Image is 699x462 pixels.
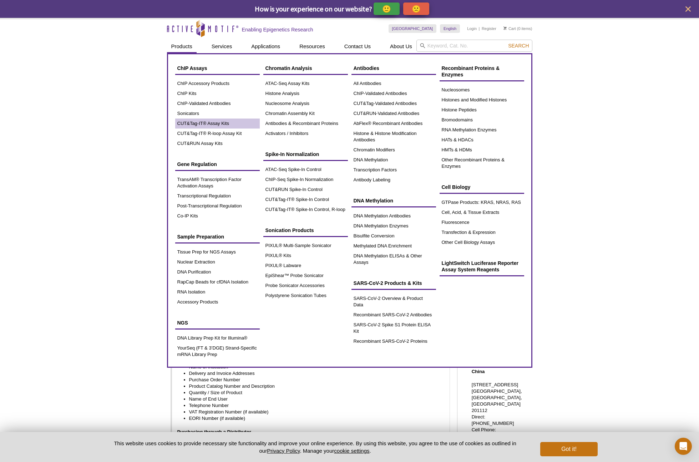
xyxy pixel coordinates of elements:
a: Methylated DNA Enrichment [351,241,436,251]
a: CUT&Tag-IT® Assay Kits [175,119,260,129]
h2: Enabling Epigenetics Research [242,26,313,33]
a: Recombinant SARS-CoV-2 Proteins [351,336,436,346]
span: NGS [177,320,188,326]
a: LightSwitch Luciferase Reporter Assay System Reagents [440,256,524,276]
a: Nuclear Extraction [175,257,260,267]
span: SARS-CoV-2 Products & Kits [354,280,422,286]
a: DNA Purification [175,267,260,277]
a: Histone & Histone Modification Antibodies [351,129,436,145]
a: Bromodomains [440,115,524,125]
a: Histones and Modified Histones [440,95,524,105]
li: Name of End User [189,396,437,402]
a: HMTs & HDMs [440,145,524,155]
p: This website uses cookies to provide necessary site functionality and improve your online experie... [102,440,529,455]
span: Antibodies [354,65,379,71]
a: Contact Us [340,40,375,53]
a: Cart [503,26,516,31]
a: Co-IP Kits [175,211,260,221]
span: Spike-In Normalization [265,151,319,157]
li: Telephone Number [189,402,437,409]
a: Resources [295,40,329,53]
span: Sonication Products [265,227,314,233]
a: ChIP Assays [175,61,260,75]
a: CUT&Tag-IT® R-loop Assay Kit [175,129,260,139]
p: [STREET_ADDRESS] [GEOGRAPHIC_DATA], [GEOGRAPHIC_DATA], [GEOGRAPHIC_DATA] 201112 Direct: [PHONE_NU... [472,382,529,452]
a: Activators / Inhibitors [263,129,348,139]
a: CUT&RUN Assay Kits [175,139,260,149]
a: About Us [386,40,416,53]
a: ChIP Kits [175,89,260,99]
a: Transcriptional Regulation [175,191,260,201]
a: Nucleosomes [440,85,524,95]
a: Products [167,40,197,53]
span: DNA Methylation [354,198,393,204]
p: 🙂 [382,4,391,13]
a: Histone Analysis [263,89,348,99]
a: Transfection & Expression [440,227,524,237]
li: Quantity / Size of Product [189,390,437,396]
span: LightSwitch Luciferase Reporter Assay System Reagents [442,260,518,272]
a: Tissue Prep for NGS Assays [175,247,260,257]
span: Cell Biology [442,184,471,190]
li: (0 items) [503,24,532,33]
p: If your country is not listed above, please refer to the page. [177,429,444,442]
span: Sample Preparation [177,234,224,240]
a: Spike-In Normalization [263,147,348,161]
a: SARS-CoV-2 Products & Kits [351,276,436,290]
a: SARS-CoV-2 Overview & Product Data [351,293,436,310]
a: HATs & HDACs [440,135,524,145]
a: Nucleosome Analysis [263,99,348,109]
button: Got it! [540,442,597,456]
span: Chromatin Analysis [265,65,312,71]
a: Recombinant SARS-CoV-2 Antibodies [351,310,436,320]
a: Login [467,26,477,31]
a: SARS-CoV-2 Spike S1 Protein ELISA Kit [351,320,436,336]
a: [GEOGRAPHIC_DATA] [389,24,437,33]
a: Cell Biology [440,180,524,194]
a: Sonication Products [263,224,348,237]
img: Your Cart [503,26,507,30]
a: NGS [175,316,260,330]
p: 🙁 [412,4,421,13]
a: RapCap Beads for cfDNA Isolation [175,277,260,287]
a: ChIP-Validated Antibodies [175,99,260,109]
a: TransAM® Transcription Factor Activation Assays [175,175,260,191]
li: Purchase Order Number [189,377,437,383]
a: Antibodies & Recombinant Proteins [263,119,348,129]
a: GTPase Products: KRAS, NRAS, RAS [440,197,524,207]
a: RNA Methylation Enzymes [440,125,524,135]
a: Bisulfite Conversion [351,231,436,241]
input: Keyword, Cat. No. [416,40,532,52]
li: EORI Number (if available) [189,415,437,422]
a: Other Recombinant Proteins & Enzymes [440,155,524,171]
a: ATAC-Seq Spike-In Control [263,165,348,175]
a: DNA Methylation [351,155,436,165]
a: Other Cell Biology Assays [440,237,524,247]
li: | [479,24,480,33]
a: ChIP-Validated Antibodies [351,89,436,99]
a: Probe Sonicator Accessories [263,281,348,291]
button: close [684,5,693,14]
a: Transcription Factors [351,165,436,175]
a: All Antibodies [351,79,436,89]
a: AbFlex® Recombinant Antibodies [351,119,436,129]
a: Histone Peptides [440,105,524,115]
li: Product Catalog Number and Description [189,383,437,390]
a: Polystyrene Sonication Tubes [263,291,348,301]
a: Chromatin Assembly Kit [263,109,348,119]
a: DNA Methylation ELISAs & Other Assays [351,251,436,267]
a: Sample Preparation [175,230,260,243]
a: PIXUL® Labware [263,261,348,271]
span: Purchasing through a Distributor [177,429,251,435]
a: PIXUL® Kits [263,251,348,261]
div: Open Intercom Messenger [675,438,692,455]
li: VAT Registration Number (if available) [189,409,437,415]
a: Register [482,26,496,31]
a: DNA Methylation Enzymes [351,221,436,231]
a: YourSeq (FT & 3’DGE) Strand-Specific mRNA Library Prep [175,343,260,360]
a: DNA Methylation Antibodies [351,211,436,221]
a: Post-Transcriptional Regulation [175,201,260,211]
span: How is your experience on our website? [255,4,372,13]
a: Antibodies [351,61,436,75]
a: CUT&Tag-IT® Spike-In Control, R-loop [263,205,348,215]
